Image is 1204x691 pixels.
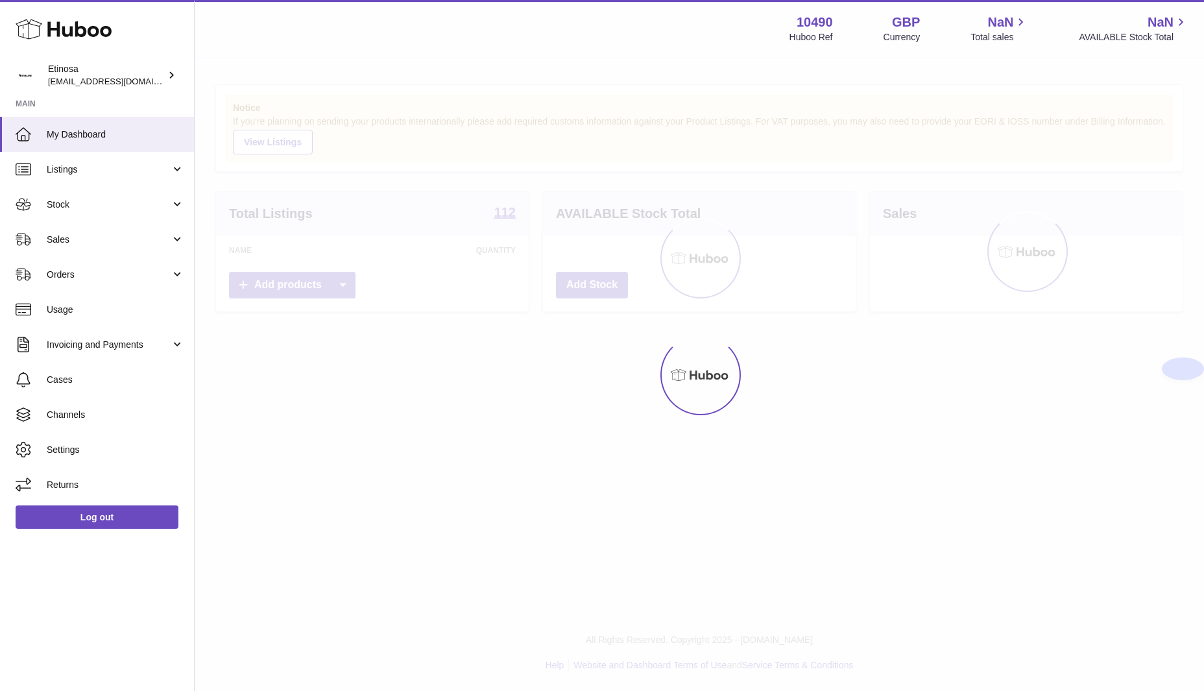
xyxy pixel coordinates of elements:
span: Returns [47,479,184,491]
span: Channels [47,409,184,421]
span: NaN [1148,14,1174,31]
a: NaN AVAILABLE Stock Total [1079,14,1188,43]
a: Log out [16,505,178,529]
span: Settings [47,444,184,456]
strong: 10490 [797,14,833,31]
img: Wolphuk@gmail.com [16,66,35,85]
span: AVAILABLE Stock Total [1079,31,1188,43]
a: NaN Total sales [970,14,1028,43]
strong: GBP [892,14,920,31]
div: Currency [884,31,921,43]
div: Huboo Ref [789,31,833,43]
span: NaN [987,14,1013,31]
span: Orders [47,269,171,281]
span: Total sales [970,31,1028,43]
span: Invoicing and Payments [47,339,171,351]
span: [EMAIL_ADDRESS][DOMAIN_NAME] [48,76,191,86]
div: Etinosa [48,63,165,88]
span: Sales [47,234,171,246]
span: Stock [47,199,171,211]
span: Cases [47,374,184,386]
span: Usage [47,304,184,316]
span: My Dashboard [47,128,184,141]
span: Listings [47,164,171,176]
